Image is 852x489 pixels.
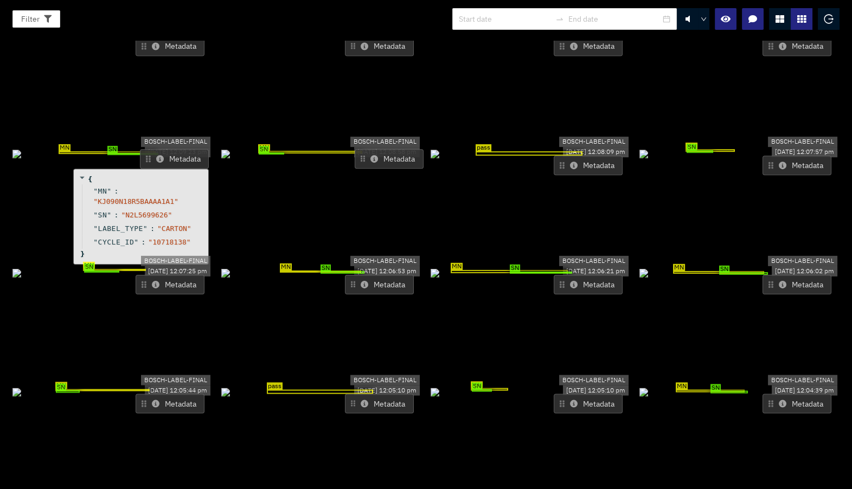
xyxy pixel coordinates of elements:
div: BOSCH-LABEL-FINAL [141,256,210,266]
span: SN [472,382,482,390]
span: MN [280,263,292,271]
button: Metadata [763,275,831,294]
span: SN [84,263,94,271]
div: [DATE] 12:09:23 pm [145,147,210,157]
span: swap-right [555,15,564,23]
div: [DATE] 12:07:57 pm [772,147,837,157]
span: " [107,187,111,195]
button: Metadata [763,394,831,413]
div: [DATE] 12:05:10 pm [563,385,629,396]
div: [DATE] 12:06:21 pm [563,266,629,276]
span: Filter [21,13,40,25]
button: Metadata [345,275,414,294]
span: pass [476,144,491,152]
button: Metadata [763,156,831,175]
span: MN [258,144,270,152]
div: BOSCH-LABEL-FINAL [350,375,420,385]
button: Metadata [136,394,204,413]
span: " [93,187,98,195]
div: BOSCH-LABEL-FINAL [768,137,837,147]
span: SN [98,210,107,220]
span: " [107,211,111,219]
span: { [88,174,92,184]
span: " N2L5699626 " [121,211,172,219]
button: Metadata [136,275,204,294]
span: SN [687,144,697,151]
span: SN [510,265,520,272]
div: [DATE] 12:08:58 pm [354,147,420,157]
button: Filter [12,10,60,28]
div: BOSCH-LABEL-FINAL [350,137,420,147]
input: Start date [459,13,551,25]
div: [DATE] 12:05:44 pm [145,385,210,396]
span: " [93,211,98,219]
span: logout [824,14,834,24]
span: SN [259,146,269,153]
div: BOSCH-LABEL-FINAL [559,375,629,385]
div: BOSCH-LABEL-FINAL [559,256,629,266]
div: BOSCH-LABEL-FINAL [141,137,210,147]
button: Metadata [763,36,831,56]
span: MN [59,145,71,152]
div: [DATE] 12:04:39 pm [772,385,837,396]
span: down [701,16,707,23]
span: MN [676,383,688,390]
div: BOSCH-LABEL-FINAL [141,375,210,385]
span: pass [267,382,283,390]
button: Metadata [554,275,623,294]
span: SN [56,384,66,391]
span: MN [471,382,483,389]
span: MN [686,143,697,150]
span: " KJ090N18R5BAAAA1A1 " [93,197,178,205]
span: MN [451,263,463,271]
button: Metadata [136,36,204,56]
span: SN [107,146,118,153]
span: MN [673,264,685,272]
div: BOSCH-LABEL-FINAL [350,256,420,266]
button: Metadata [355,149,424,169]
div: [DATE] 12:05:10 pm [354,385,420,396]
span: SN [710,384,721,391]
div: BOSCH-LABEL-FINAL [559,137,629,147]
span: SN [321,265,331,272]
span: to [555,15,564,23]
button: Metadata [345,36,414,56]
span: MN [83,262,95,269]
button: Metadata [554,36,623,56]
span: : [114,210,119,220]
span: MN [98,186,107,196]
div: BOSCH-LABEL-FINAL [768,256,837,266]
input: End date [568,13,661,25]
span: : [114,186,119,196]
button: Metadata [554,394,623,413]
button: Metadata [140,149,209,169]
span: SN [719,265,729,273]
div: [DATE] 12:06:53 pm [354,266,420,276]
div: [DATE] 12:07:25 pm [145,266,210,276]
div: [DATE] 12:06:02 pm [772,266,837,276]
button: Metadata [554,156,623,175]
span: MN [55,382,67,390]
div: [DATE] 12:08:09 pm [563,147,629,157]
div: BOSCH-LABEL-FINAL [768,375,837,385]
button: Metadata [345,394,414,413]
